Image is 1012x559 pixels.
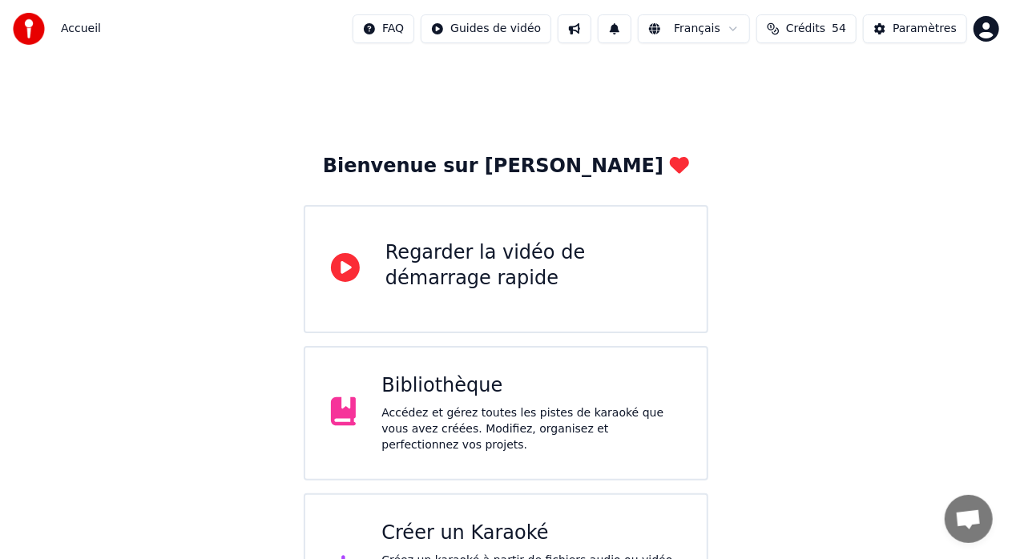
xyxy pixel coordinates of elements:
[863,14,967,43] button: Paramètres
[323,154,689,179] div: Bienvenue sur [PERSON_NAME]
[61,21,101,37] span: Accueil
[945,495,993,543] div: Ouvrir le chat
[381,373,681,399] div: Bibliothèque
[381,405,681,453] div: Accédez et gérez toutes les pistes de karaoké que vous avez créées. Modifiez, organisez et perfec...
[421,14,551,43] button: Guides de vidéo
[385,240,681,292] div: Regarder la vidéo de démarrage rapide
[61,21,101,37] nav: breadcrumb
[13,13,45,45] img: youka
[832,21,846,37] span: 54
[756,14,857,43] button: Crédits54
[786,21,825,37] span: Crédits
[353,14,414,43] button: FAQ
[381,521,681,546] div: Créer un Karaoké
[893,21,957,37] div: Paramètres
